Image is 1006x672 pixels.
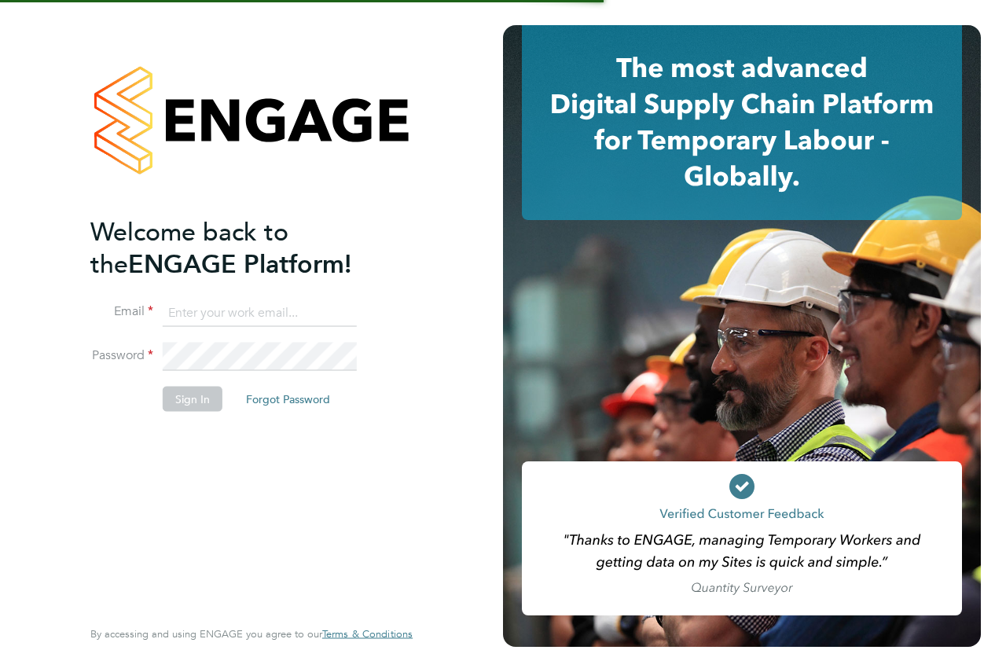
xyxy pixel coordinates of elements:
[163,299,357,327] input: Enter your work email...
[90,347,153,364] label: Password
[322,628,413,641] a: Terms & Conditions
[90,216,288,279] span: Welcome back to the
[233,387,343,412] button: Forgot Password
[163,387,222,412] button: Sign In
[322,627,413,641] span: Terms & Conditions
[90,303,153,320] label: Email
[90,215,397,280] h2: ENGAGE Platform!
[90,627,413,641] span: By accessing and using ENGAGE you agree to our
